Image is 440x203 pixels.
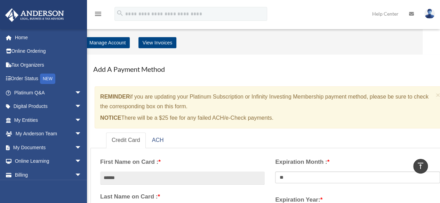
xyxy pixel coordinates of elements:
[100,94,130,100] strong: REMINDER
[275,157,440,167] label: Expiration Month :
[5,154,92,168] a: Online Learningarrow_drop_down
[424,9,435,19] img: User Pic
[5,100,92,113] a: Digital Productsarrow_drop_down
[75,86,89,100] span: arrow_drop_down
[100,113,433,123] p: There will be a $25 fee for any failed ACH/e-Check payments.
[85,37,130,48] a: Manage Account
[75,100,89,114] span: arrow_drop_down
[75,141,89,155] span: arrow_drop_down
[75,127,89,141] span: arrow_drop_down
[3,8,66,22] img: Anderson Advisors Platinum Portal
[75,113,89,127] span: arrow_drop_down
[5,72,92,86] a: Order StatusNEW
[5,31,92,44] a: Home
[100,192,265,202] label: Last Name on Card :
[100,115,121,121] strong: NOTICE
[106,133,146,148] a: Credit Card
[94,10,102,18] i: menu
[5,113,92,127] a: My Entitiesarrow_drop_down
[94,12,102,18] a: menu
[5,44,92,58] a: Online Ordering
[40,74,55,84] div: NEW
[5,168,92,182] a: Billingarrow_drop_down
[5,141,92,154] a: My Documentsarrow_drop_down
[5,58,92,72] a: Tax Organizers
[146,133,169,148] a: ACH
[100,157,265,167] label: First Name on Card :
[116,9,124,17] i: search
[5,86,92,100] a: Platinum Q&Aarrow_drop_down
[5,127,92,141] a: My Anderson Teamarrow_drop_down
[413,159,428,174] a: vertical_align_top
[75,168,89,182] span: arrow_drop_down
[416,162,425,170] i: vertical_align_top
[138,37,176,48] a: View Invoices
[75,154,89,169] span: arrow_drop_down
